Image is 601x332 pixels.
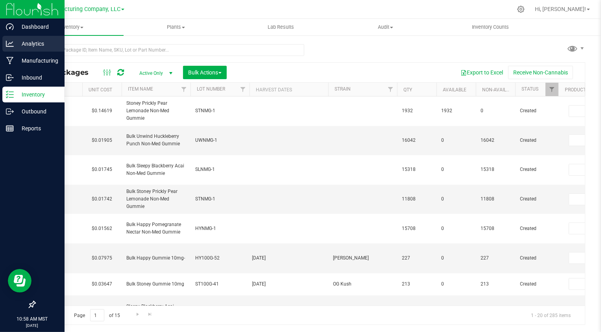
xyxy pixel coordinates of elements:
span: HYNMG-1 [195,225,245,232]
span: 0 [441,195,471,203]
span: STNMG-1 [195,107,245,115]
span: 0 [441,225,471,232]
span: 227 [481,254,510,262]
span: All Packages [41,68,96,77]
p: Inventory [14,90,61,99]
span: [PERSON_NAME] [333,254,392,262]
span: 1932 [441,107,471,115]
span: Bulk Happy Gummie 10mg- [126,254,186,262]
span: Bulk Actions [188,69,222,76]
a: Unit Cost [89,87,112,93]
a: Go to the next page [132,309,143,320]
span: 0 [441,137,471,144]
span: 15708 [481,225,510,232]
td: $0.01905 [82,126,122,156]
a: Lab Results [228,19,333,35]
a: Go to the last page [144,309,156,320]
inline-svg: Outbound [6,108,14,115]
a: Non-Available [482,87,517,93]
span: Inventory [19,24,124,31]
span: ST100G-41 [195,280,245,288]
span: 0 [441,166,471,173]
span: STNMG-1 [195,195,245,203]
p: Dashboard [14,22,61,32]
p: Inbound [14,73,61,82]
span: BB Manufacturing Company, LLC [36,6,120,13]
span: Bulk Stoney Gummie 10mg [126,280,186,288]
p: 10:58 AM MST [4,315,61,323]
span: 0 [441,280,471,288]
span: 227 [402,254,432,262]
span: 0 [481,107,510,115]
span: UWNMG-1 [195,137,245,144]
div: Value 1: 2024-11-19 [252,280,326,288]
span: Plants [124,24,228,31]
inline-svg: Dashboard [6,23,14,31]
a: Lot Number [197,86,225,92]
span: Created [520,225,554,232]
span: 1 - 20 of 285 items [525,309,577,321]
span: Bulk Unwind Huckleberry Punch Non-Med Gummie [126,133,186,148]
p: [DATE] [4,323,61,328]
span: Stoney Prickly Pear Lemonade Non-Med Gummie [126,100,186,122]
span: 213 [402,280,432,288]
a: Inventory [19,19,124,35]
span: Created [520,254,554,262]
span: 11808 [481,195,510,203]
a: Plants [124,19,228,35]
span: 15708 [402,225,432,232]
span: 16042 [402,137,432,144]
td: $0.01742 [82,185,122,214]
iframe: Resource center [8,269,31,293]
a: Filter [178,83,190,96]
span: Created [520,107,554,115]
span: Page of 15 [67,309,127,321]
inline-svg: Analytics [6,40,14,48]
a: Filter [237,83,250,96]
span: Created [520,195,554,203]
div: Value 1: 2024-11-19 [252,254,326,262]
a: Item Name [128,86,153,92]
span: 0 [441,254,471,262]
button: Export to Excel [455,66,508,79]
span: Hi, [PERSON_NAME]! [535,6,586,12]
inline-svg: Inbound [6,74,14,82]
td: $0.01745 [82,155,122,185]
a: Audit [333,19,438,35]
span: Sleepy Blackberry Acai 100mg Gummie - 2:1 CBD:THC [126,303,186,326]
span: Inventory Counts [461,24,520,31]
input: 1 [90,309,104,321]
span: HY100G-52 [195,254,245,262]
span: Bulk Stoney Prickly Pear Lemonade Non-Med Gummie [126,188,186,211]
span: 1932 [402,107,432,115]
th: Harvest Dates [250,83,328,96]
span: Bulk Happy Pomegranate Nectar Non-Med Gummie [126,221,186,236]
span: Lab Results [257,24,305,31]
a: Filter [546,83,558,96]
td: $0.07975 [82,243,122,273]
span: 11808 [402,195,432,203]
a: Inventory Counts [438,19,543,35]
a: Available [443,87,466,93]
a: Qty [403,87,412,93]
a: Strain [335,86,351,92]
span: Audit [334,24,438,31]
p: Manufacturing [14,56,61,65]
td: $0.14619 [82,96,122,126]
span: Bulk Sleepy Blackberry Acai Non-Med Gummie [126,162,186,177]
a: Status [521,86,538,92]
button: Bulk Actions [183,66,227,79]
span: 16042 [481,137,510,144]
span: Created [520,280,554,288]
span: Created [520,137,554,144]
a: Filter [384,83,397,96]
span: 15318 [481,166,510,173]
button: Receive Non-Cannabis [508,66,573,79]
span: OG Kush [333,280,392,288]
inline-svg: Manufacturing [6,57,14,65]
span: 213 [481,280,510,288]
input: Search Package ID, Item Name, SKU, Lot or Part Number... [35,44,304,56]
td: $0.03647 [82,273,122,295]
span: SLNMG-1 [195,166,245,173]
p: Analytics [14,39,61,48]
